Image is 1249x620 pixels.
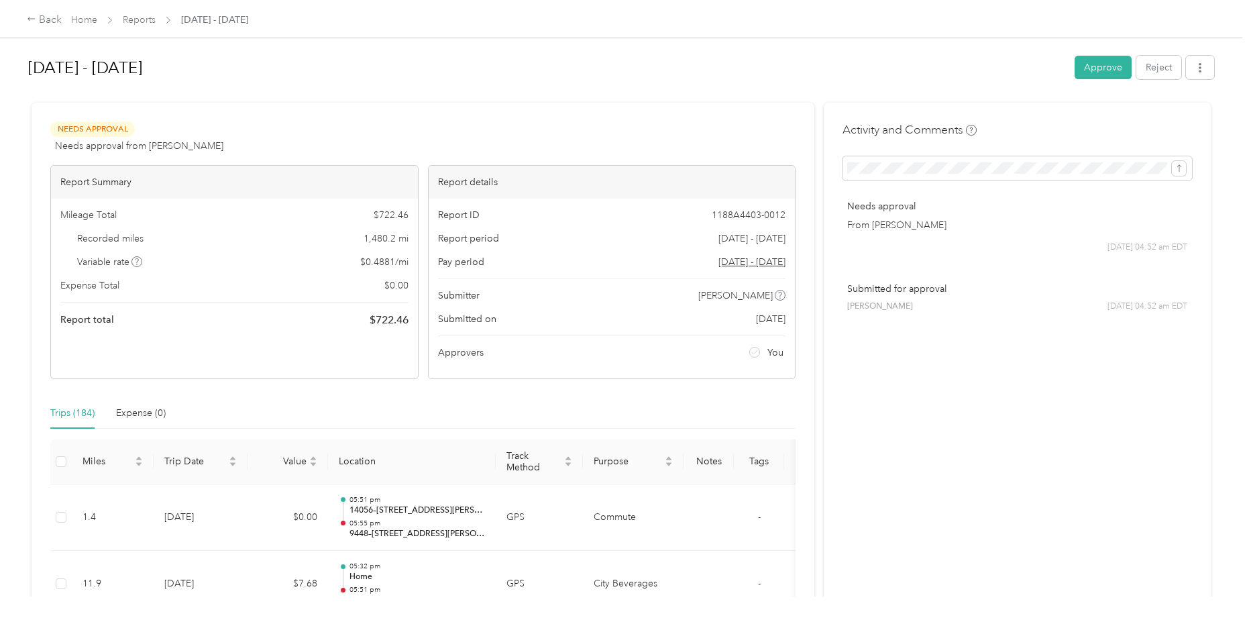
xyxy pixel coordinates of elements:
span: Report ID [438,208,480,222]
span: Needs Approval [50,121,135,137]
span: Approvers [438,346,484,360]
p: 05:55 pm [349,519,485,528]
span: caret-up [229,454,237,462]
span: 1,480.2 mi [364,231,409,246]
span: caret-up [564,454,572,462]
td: [DATE] [154,484,248,552]
span: Variable rate [77,255,143,269]
span: - [758,511,761,523]
span: [DATE] 04:52 am EDT [1107,301,1187,313]
p: 14056–[STREET_ADDRESS][PERSON_NAME] [349,505,485,517]
p: 05:51 pm [349,495,485,505]
span: caret-up [309,454,317,462]
span: Needs approval from [PERSON_NAME] [55,139,223,153]
div: Trips (184) [50,406,95,421]
span: $ 0.00 [384,278,409,293]
span: [PERSON_NAME] [698,289,773,303]
span: Purpose [594,456,662,467]
span: [PERSON_NAME] [847,301,913,313]
span: $ 0.4881 / mi [360,255,409,269]
span: Value [258,456,307,467]
span: 1188A4403-0012 [712,208,785,222]
p: From [PERSON_NAME] [847,218,1187,232]
th: Purpose [583,440,684,484]
span: Submitted on [438,312,496,326]
span: caret-down [665,460,673,468]
span: You [767,346,783,360]
td: 11.9 [72,551,154,618]
th: Value [248,440,328,484]
p: 14056–[STREET_ADDRESS][PERSON_NAME] [349,595,485,607]
p: Submitted for approval [847,282,1187,296]
th: Location [328,440,496,484]
td: [DATE] [154,551,248,618]
a: Home [71,14,97,25]
span: caret-down [309,460,317,468]
td: GPS [496,551,583,618]
th: Miles [72,440,154,484]
th: Trip Date [154,440,248,484]
span: Pay period [438,255,484,269]
span: caret-down [135,460,143,468]
iframe: Everlance-gr Chat Button Frame [1174,545,1249,620]
p: Home [349,571,485,583]
span: - [758,578,761,589]
div: Report Summary [51,166,418,199]
span: caret-up [135,454,143,462]
td: GPS [496,484,583,552]
span: caret-down [564,460,572,468]
span: Miles [83,456,132,467]
td: Commute [583,484,684,552]
span: Trip Date [164,456,226,467]
button: Approve [1075,56,1132,79]
td: City Beverages [583,551,684,618]
span: Recorded miles [77,231,144,246]
span: Expense Total [60,278,119,293]
a: Reports [123,14,156,25]
th: Notes [684,440,734,484]
span: [DATE] - [DATE] [718,231,785,246]
span: Report total [60,313,114,327]
td: 1.4 [72,484,154,552]
span: [DATE] [756,312,785,326]
span: caret-down [229,460,237,468]
span: Go to pay period [718,255,785,269]
th: Tags [734,440,784,484]
div: Expense (0) [116,406,166,421]
th: Track Method [496,440,583,484]
span: $ 722.46 [370,312,409,328]
p: 05:32 pm [349,562,485,571]
div: Back [27,12,62,28]
span: [DATE] - [DATE] [181,13,248,27]
td: $7.68 [248,551,328,618]
div: Report details [429,166,796,199]
span: [DATE] 04:52 am EDT [1107,242,1187,254]
p: 05:51 pm [349,585,485,595]
button: Reject [1136,56,1181,79]
span: Submitter [438,289,480,303]
h1: Sep 1 - 30, 2025 [28,52,1065,84]
span: Report period [438,231,499,246]
span: caret-up [665,454,673,462]
p: Needs approval [847,199,1187,213]
p: 9448–[STREET_ADDRESS][PERSON_NAME] [349,528,485,540]
span: Track Method [506,450,561,473]
span: Mileage Total [60,208,117,222]
td: $0.00 [248,484,328,552]
span: $ 722.46 [374,208,409,222]
h4: Activity and Comments [843,121,977,138]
